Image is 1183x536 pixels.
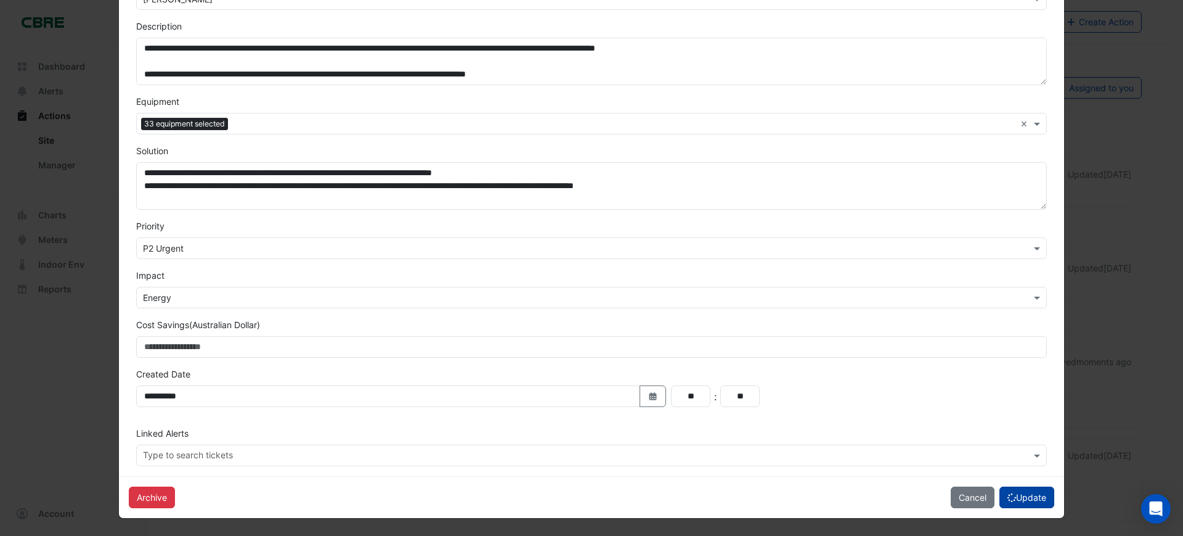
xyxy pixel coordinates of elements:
[951,487,994,508] button: Cancel
[671,386,710,407] input: Hours
[648,391,659,402] fa-icon: Select Date
[136,368,190,381] label: Created Date
[999,487,1054,508] button: Update
[136,427,189,440] label: Linked Alerts
[136,318,260,331] label: Cost Savings (Australian Dollar)
[141,118,228,130] span: 33 equipment selected
[136,144,168,157] label: Solution
[710,389,720,404] div: :
[1020,117,1031,130] span: Clear
[141,448,233,464] div: Type to search tickets
[136,95,179,108] label: Equipment
[136,220,165,233] label: Priority
[129,487,175,508] button: Archive
[720,386,760,407] input: Minutes
[136,269,165,282] label: Impact
[136,20,182,33] label: Description
[1141,494,1171,524] div: Open Intercom Messenger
